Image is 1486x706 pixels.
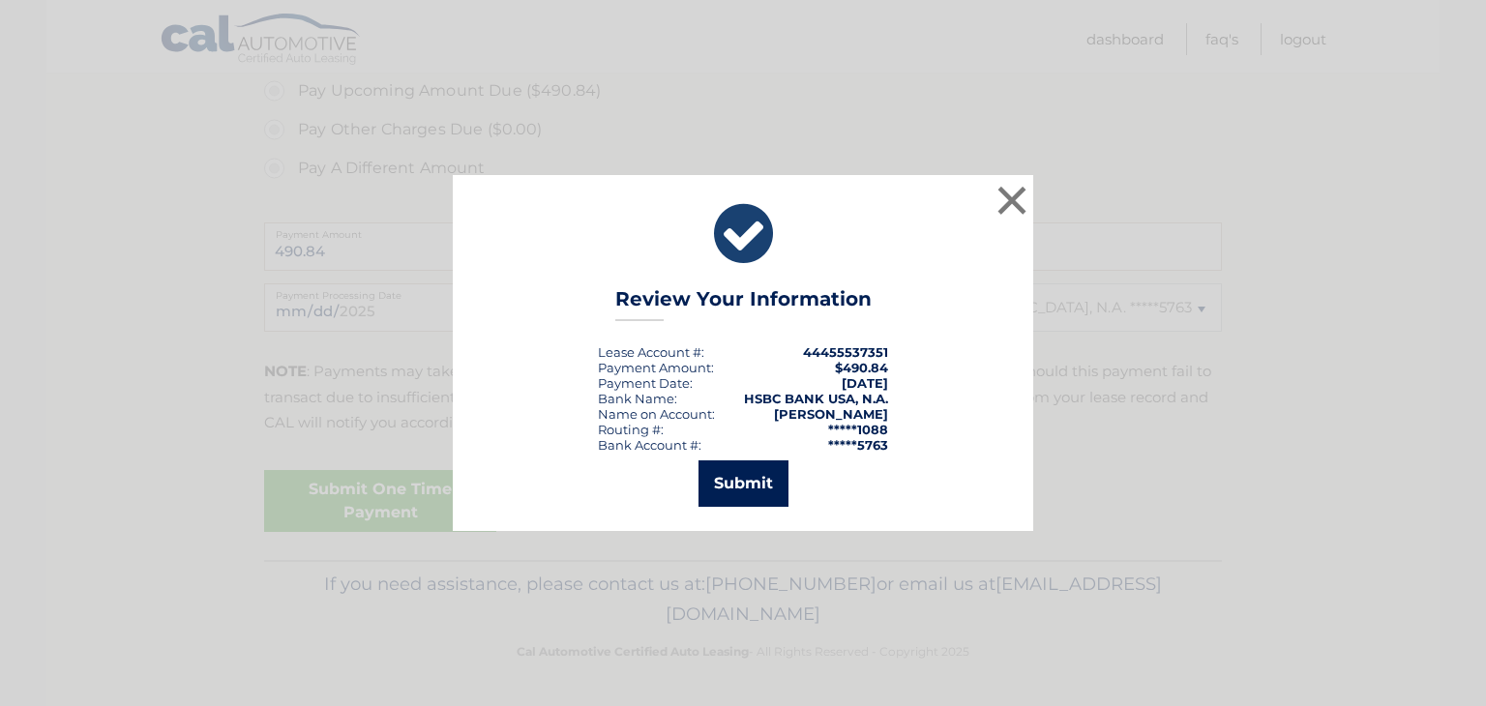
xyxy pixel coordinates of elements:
[598,360,714,375] div: Payment Amount:
[598,437,701,453] div: Bank Account #:
[744,391,888,406] strong: HSBC BANK USA, N.A.
[842,375,888,391] span: [DATE]
[835,360,888,375] span: $490.84
[993,181,1031,220] button: ×
[774,406,888,422] strong: [PERSON_NAME]
[698,460,788,507] button: Submit
[803,344,888,360] strong: 44455537351
[598,406,715,422] div: Name on Account:
[615,287,872,321] h3: Review Your Information
[598,375,693,391] div: :
[598,375,690,391] span: Payment Date
[598,344,704,360] div: Lease Account #:
[598,422,664,437] div: Routing #:
[598,391,677,406] div: Bank Name:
